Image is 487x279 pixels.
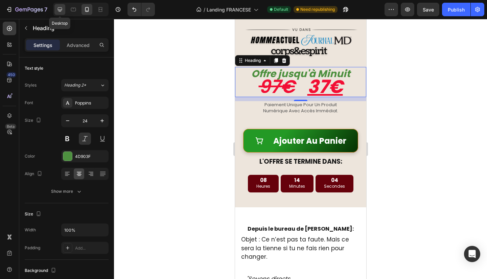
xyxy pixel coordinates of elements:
span: / [204,6,205,13]
button: Show more [25,185,109,197]
button: Publish [442,3,470,16]
div: Undo/Redo [127,3,155,16]
div: Beta [5,124,16,129]
p: Settings [33,42,52,49]
span: Heading 2* [64,82,86,88]
p: "Soyons directs. [11,255,120,265]
div: Poppins [75,100,107,106]
div: 4D903F [75,154,107,160]
p: Advanced [67,42,90,49]
div: Background [25,266,57,275]
div: 450 [6,72,16,77]
div: Padding [25,245,40,251]
div: Open Intercom Messenger [464,246,480,262]
div: Add... [75,245,107,251]
div: Align [25,169,44,179]
div: Width [25,227,36,233]
span: Default [274,6,288,13]
div: Color [25,153,35,159]
iframe: Design area [235,19,366,279]
div: Styles [25,82,37,88]
button: Heading 2* [61,79,109,91]
span: Save [423,7,434,13]
p: Heading [33,24,106,32]
button: Save [417,3,439,16]
p: 7 [44,5,47,14]
div: Publish [448,6,465,13]
span: Need republishing [300,6,335,13]
div: Size [25,210,43,219]
button: 7 [3,3,50,16]
span: Landing FRANCESE [207,6,251,13]
div: Text style [25,65,43,71]
div: Show more [51,188,83,195]
div: Size [25,116,43,125]
input: Auto [62,224,108,236]
div: Font [25,100,33,106]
